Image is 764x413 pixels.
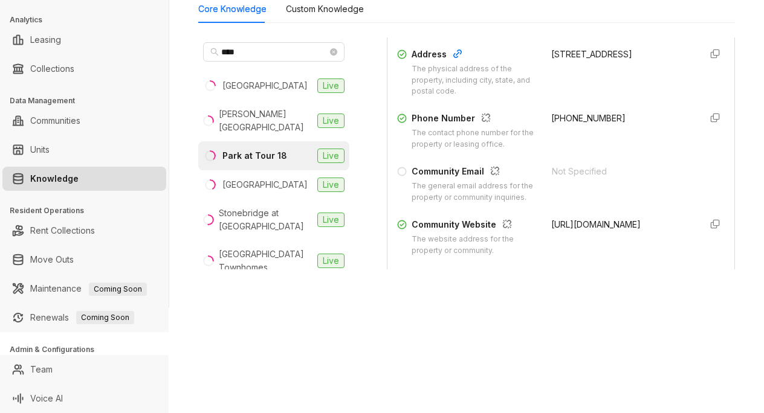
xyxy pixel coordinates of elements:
li: Communities [2,109,166,133]
span: search [210,48,219,56]
h3: Resident Operations [10,205,169,216]
li: Units [2,138,166,162]
span: Live [317,254,345,268]
span: Live [317,213,345,227]
li: Voice AI [2,386,166,411]
a: Communities [30,109,80,133]
span: Coming Soon [76,311,134,324]
div: Phone Number [412,112,537,127]
li: Move Outs [2,248,166,272]
a: Knowledge [30,167,79,191]
a: Voice AI [30,386,63,411]
li: Rent Collections [2,219,166,243]
a: Leasing [30,28,61,52]
a: Collections [30,57,74,81]
div: Address [412,48,537,63]
a: Move Outs [30,248,74,272]
div: [GEOGRAPHIC_DATA] [222,79,308,92]
a: Units [30,138,50,162]
span: Live [317,78,345,93]
span: close-circle [330,48,337,56]
h3: Admin & Configurations [10,344,169,355]
a: Rent Collections [30,219,95,243]
div: Park at Tour 18 [222,149,287,162]
a: Team [30,357,53,382]
div: The contact phone number for the property or leasing office. [412,127,537,150]
span: [URL][DOMAIN_NAME] [551,219,641,229]
div: Community Email [412,165,537,181]
div: Custom Knowledge [286,2,364,16]
li: Maintenance [2,277,166,301]
span: Live [317,149,345,163]
div: The website address for the property or community. [412,234,537,257]
h3: Analytics [10,14,169,25]
div: [GEOGRAPHIC_DATA] [222,178,308,191]
div: Stonebridge at [GEOGRAPHIC_DATA] [219,206,312,233]
li: Team [2,357,166,382]
a: RenewalsComing Soon [30,306,134,330]
div: The physical address of the property, including city, state, and postal code. [412,63,537,98]
li: Knowledge [2,167,166,191]
span: Live [317,114,345,128]
li: Renewals [2,306,166,330]
div: [GEOGRAPHIC_DATA] Townhomes [219,248,312,274]
h3: Data Management [10,95,169,106]
div: Not Specified [552,165,692,178]
li: Collections [2,57,166,81]
span: [PHONE_NUMBER] [551,113,626,123]
div: [PERSON_NAME][GEOGRAPHIC_DATA] [219,107,312,134]
span: Coming Soon [89,283,147,296]
div: Core Knowledge [198,2,267,16]
div: Community Website [412,218,537,234]
div: The general email address for the property or community inquiries. [412,181,537,203]
div: [STREET_ADDRESS] [551,48,691,61]
li: Leasing [2,28,166,52]
span: Live [317,178,345,192]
